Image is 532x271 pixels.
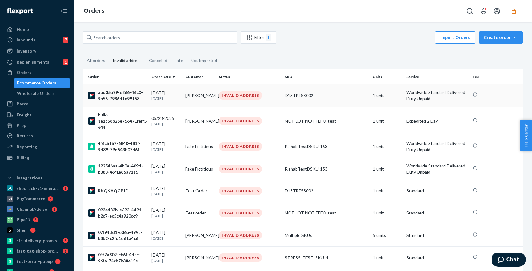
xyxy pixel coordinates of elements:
button: Open account menu [491,5,503,17]
div: [DATE] [151,207,180,218]
td: 1 unit [370,84,404,107]
div: sfn-delivery-promise-test-us [17,238,60,244]
a: Returns [4,131,70,141]
a: fast-tag-shop-promise-1 [4,246,70,256]
p: [DATE] [151,213,180,218]
td: 1 unit [370,202,404,224]
div: Home [17,26,29,33]
a: ChannelAdvisor [4,204,70,214]
a: Orders [4,68,70,77]
a: Reporting [4,142,70,152]
td: [PERSON_NAME] [183,224,216,246]
a: Freight [4,110,70,120]
td: [PERSON_NAME] [183,84,216,107]
div: INVALID ADDRESS [219,91,262,100]
th: Order [83,69,149,84]
div: Returns [17,133,33,139]
p: Standard [406,232,467,238]
th: SKU [282,69,370,84]
div: Reporting [17,144,37,150]
div: Prep [17,122,26,128]
button: Create order [479,31,523,44]
th: Status [216,69,282,84]
td: Test Order [183,180,216,202]
button: Filter [241,31,276,44]
div: fast-tag-shop-promise-1 [17,248,60,254]
button: Help Center [520,120,532,151]
div: Pipe17 [17,217,30,223]
a: Billing [4,153,70,163]
div: D1STRESS002 [285,188,368,194]
td: 5 units [370,224,404,246]
div: INVALID ADDRESS [219,187,262,195]
td: Fake Fictitious [183,158,216,180]
div: [DATE] [151,230,180,241]
td: 1 unit [370,246,404,269]
th: Service [404,69,470,84]
ol: breadcrumbs [79,2,109,20]
a: shedrach-v1-migration-test [4,183,70,193]
div: Parcel [17,101,30,107]
div: ChannelAdvisor [17,206,49,212]
div: shedrach-v1-migration-test [17,185,60,191]
div: NOT-LOT-NOT-FEFO-test [285,118,368,124]
td: [PERSON_NAME] [183,107,216,135]
button: Open notifications [477,5,490,17]
td: Fake Fictitious [183,135,216,158]
p: Worldwide Standard Delivered Duty Unpaid [406,89,467,102]
div: Not Imported [191,53,217,69]
div: Customer [185,74,214,79]
div: 1 [266,34,271,41]
div: INVALID ADDRESS [219,231,262,239]
td: Multiple SKUs [282,224,370,246]
button: Import Orders [435,31,475,44]
div: Wholesale Orders [17,90,54,96]
div: 0934483b-e692-4d91-b2c7-ec5c4a920cc9 [88,207,147,219]
a: Inbounds7 [4,35,70,45]
div: 1 [63,59,68,65]
div: Inventory [17,48,36,54]
div: Invalid address [113,53,142,69]
p: [DATE] [151,169,180,175]
div: abd35a79-e266-46c0-9b55-7986d1e99158 [88,89,147,102]
a: sfn-delivery-promise-test-us [4,236,70,245]
div: [DATE] [151,90,180,101]
button: Close Navigation [58,5,70,17]
a: Prep [4,120,70,130]
div: D1STRESS002 [285,92,368,99]
div: INVALID ADDRESS [219,142,262,151]
th: Fee [470,69,523,84]
div: Integrations [17,175,42,181]
td: Test order [183,202,216,224]
div: [DATE] [151,185,180,197]
div: [DATE] [151,163,180,175]
td: [PERSON_NAME] [183,246,216,269]
a: Shein [4,225,70,235]
p: Standard [406,210,467,216]
div: Shein [17,227,28,233]
a: Inventory [4,46,70,56]
p: Standard [406,255,467,261]
p: [DATE] [151,191,180,197]
p: [DATE] [151,147,180,152]
div: Late [175,53,183,69]
div: All orders [87,53,105,69]
p: Standard [406,188,467,194]
a: Wholesale Orders [14,88,71,98]
div: RKQKAQGBJE [88,187,147,194]
p: Worldwide Standard Delivered Duty Unpaid [406,140,467,153]
div: 07f94dd1-e36b-499c-b3b2-c2fd1d61a4c6 [88,229,147,242]
img: Flexport logo [7,8,33,14]
div: [DATE] [151,141,180,152]
a: Ecommerce Orders [14,78,71,88]
p: [DATE] [151,121,180,127]
p: Expedited 2 Day [406,118,467,124]
div: Ecommerce Orders [17,80,56,86]
a: BigCommerce [4,194,70,204]
input: Search orders [83,31,237,44]
a: Orders [84,7,104,14]
a: test-error-popup [4,257,70,266]
div: STRESS_TEST_SKU_4 [285,255,368,261]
